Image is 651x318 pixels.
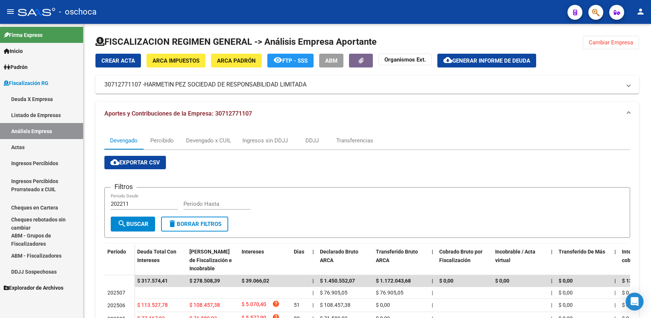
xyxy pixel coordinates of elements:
[272,300,280,308] i: help
[144,81,306,89] span: HARMETIN PEZ SOCIEDAD DE RESPONSABILIDAD LIMITADA
[376,249,418,263] span: Transferido Bruto ARCA
[95,36,377,48] h1: FISCALIZACION REGIMEN GENERAL -> Análisis Empresa Aportante
[186,136,231,145] div: Devengado x CUIL
[101,57,135,64] span: Crear Acta
[168,219,177,228] mat-icon: delete
[495,278,509,284] span: $ 0,00
[432,302,433,308] span: |
[239,244,291,277] datatable-header-cell: Intereses
[583,36,639,49] button: Cambiar Empresa
[242,300,266,310] span: $ 5.070,40
[104,244,134,275] datatable-header-cell: Período
[429,244,436,277] datatable-header-cell: |
[111,182,136,192] h3: Filtros
[320,302,350,308] span: $ 108.457,38
[378,54,432,65] button: Organismos Ext.
[273,56,282,64] mat-icon: remove_red_eye
[152,57,199,64] span: ARCA Impuestos
[622,302,636,308] span: $ 0,00
[117,219,126,228] mat-icon: search
[186,244,239,277] datatable-header-cell: Deuda Bruta Neto de Fiscalización e Incobrable
[312,290,314,296] span: |
[4,47,23,55] span: Inicio
[137,249,176,263] span: Deuda Total Con Intereses
[376,290,403,296] span: $ 76.905,05
[137,278,168,284] span: $ 317.574,41
[320,290,347,296] span: $ 76.905,05
[147,54,205,67] button: ARCA Impuestos
[384,56,426,63] strong: Organismos Ext.
[436,244,492,277] datatable-header-cell: Cobrado Bruto por Fiscalización
[319,54,343,67] button: ABM
[614,249,616,255] span: |
[443,56,452,64] mat-icon: cloud_download
[551,290,552,296] span: |
[589,39,633,46] span: Cambiar Empresa
[189,278,220,284] span: $ 278.508,39
[282,57,308,64] span: FTP - SSS
[107,290,125,296] span: 202507
[104,156,166,169] button: Exportar CSV
[559,278,573,284] span: $ 0,00
[636,7,645,16] mat-icon: person
[312,249,314,255] span: |
[168,221,221,227] span: Borrar Filtros
[107,302,125,308] span: 202506
[325,57,337,64] span: ABM
[432,249,433,255] span: |
[559,249,605,255] span: Transferido De Más
[373,244,429,277] datatable-header-cell: Transferido Bruto ARCA
[95,102,639,126] mat-expansion-panel-header: Aportes y Contribuciones de la Empresa: 30712771107
[317,244,373,277] datatable-header-cell: Declarado Bruto ARCA
[6,7,15,16] mat-icon: menu
[452,57,530,64] span: Generar informe de deuda
[432,278,433,284] span: |
[189,302,220,308] span: $ 108.457,38
[548,244,556,277] datatable-header-cell: |
[110,158,119,167] mat-icon: cloud_download
[614,278,616,284] span: |
[161,217,228,232] button: Borrar Filtros
[559,302,573,308] span: $ 0,00
[439,249,482,263] span: Cobrado Bruto por Fiscalización
[104,81,621,89] mat-panel-title: 30712771107 -
[150,136,174,145] div: Percibido
[4,31,43,39] span: Firma Express
[242,278,269,284] span: $ 39.066,02
[614,302,616,308] span: |
[267,54,314,67] button: FTP - SSS
[432,290,433,296] span: |
[320,278,355,284] span: $ 1.450.552,07
[622,290,636,296] span: $ 0,00
[110,159,160,166] span: Exportar CSV
[111,217,155,232] button: Buscar
[320,249,358,263] span: Declarado Bruto ARCA
[134,244,186,277] datatable-header-cell: Deuda Total Con Intereses
[439,278,453,284] span: $ 0,00
[95,76,639,94] mat-expansion-panel-header: 30712771107 -HARMETIN PEZ SOCIEDAD DE RESPONSABILIDAD LIMITADA
[611,244,619,277] datatable-header-cell: |
[309,244,317,277] datatable-header-cell: |
[59,4,97,20] span: - oschoca
[376,278,411,284] span: $ 1.172.043,68
[551,249,553,255] span: |
[4,79,48,87] span: Fiscalización RG
[376,302,390,308] span: $ 0,00
[104,110,252,117] span: Aportes y Contribuciones de la Empresa: 30712771107
[336,136,373,145] div: Transferencias
[4,284,63,292] span: Explorador de Archivos
[110,136,138,145] div: Devengado
[242,136,288,145] div: Ingresos sin DDJJ
[137,302,168,308] span: $ 113.527,78
[495,249,535,263] span: Incobrable / Acta virtual
[294,302,300,308] span: 51
[217,57,256,64] span: ARCA Padrón
[211,54,262,67] button: ARCA Padrón
[556,244,611,277] datatable-header-cell: Transferido De Más
[117,221,148,227] span: Buscar
[559,290,573,296] span: $ 0,00
[294,249,304,255] span: Dias
[189,249,232,272] span: [PERSON_NAME] de Fiscalización e Incobrable
[305,136,319,145] div: DDJJ
[622,278,650,284] span: $ 13.745,11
